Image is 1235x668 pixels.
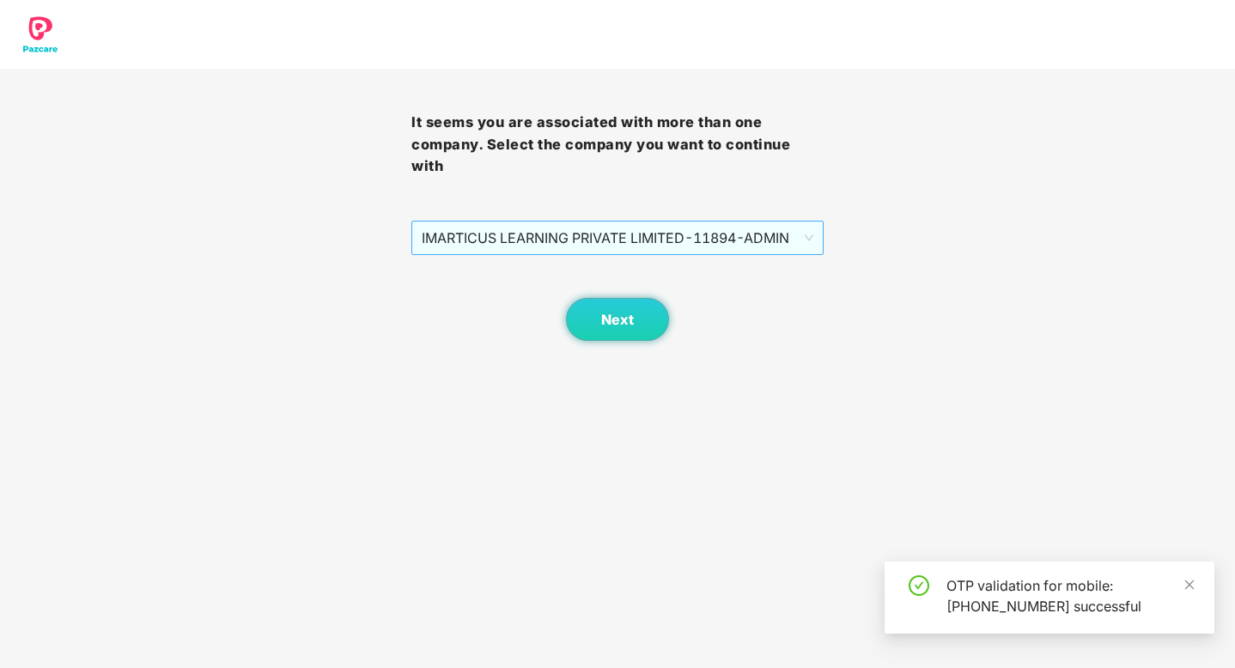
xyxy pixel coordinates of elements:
h3: It seems you are associated with more than one company. Select the company you want to continue with [411,112,823,178]
span: close [1183,579,1195,591]
button: Next [566,298,669,341]
div: OTP validation for mobile: [PHONE_NUMBER] successful [946,575,1194,616]
span: check-circle [909,575,929,596]
span: IMARTICUS LEARNING PRIVATE LIMITED - 11894 - ADMIN [422,222,812,254]
span: Next [601,312,634,328]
